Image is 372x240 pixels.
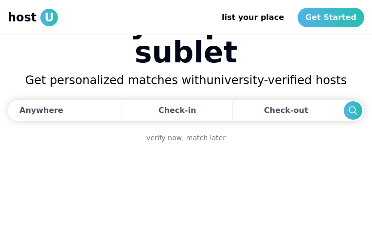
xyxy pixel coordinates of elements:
[8,73,364,88] h2: Get personalized matches with university-verified hosts
[8,100,364,121] div: Dates trigger
[19,105,63,116] div: Anywhere
[264,101,312,120] div: Check-out
[214,8,364,27] nav: Main
[214,8,292,27] a: list your place
[146,133,226,143] a: verify now, match later
[8,9,58,26] a: hostU
[8,10,36,25] span: host
[298,8,364,27] a: Get Started
[8,100,119,121] button: Anywhere
[344,101,362,120] button: Search
[8,8,364,67] h1: Find your perfect sublet
[40,9,58,26] span: U
[159,101,196,120] div: Check-in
